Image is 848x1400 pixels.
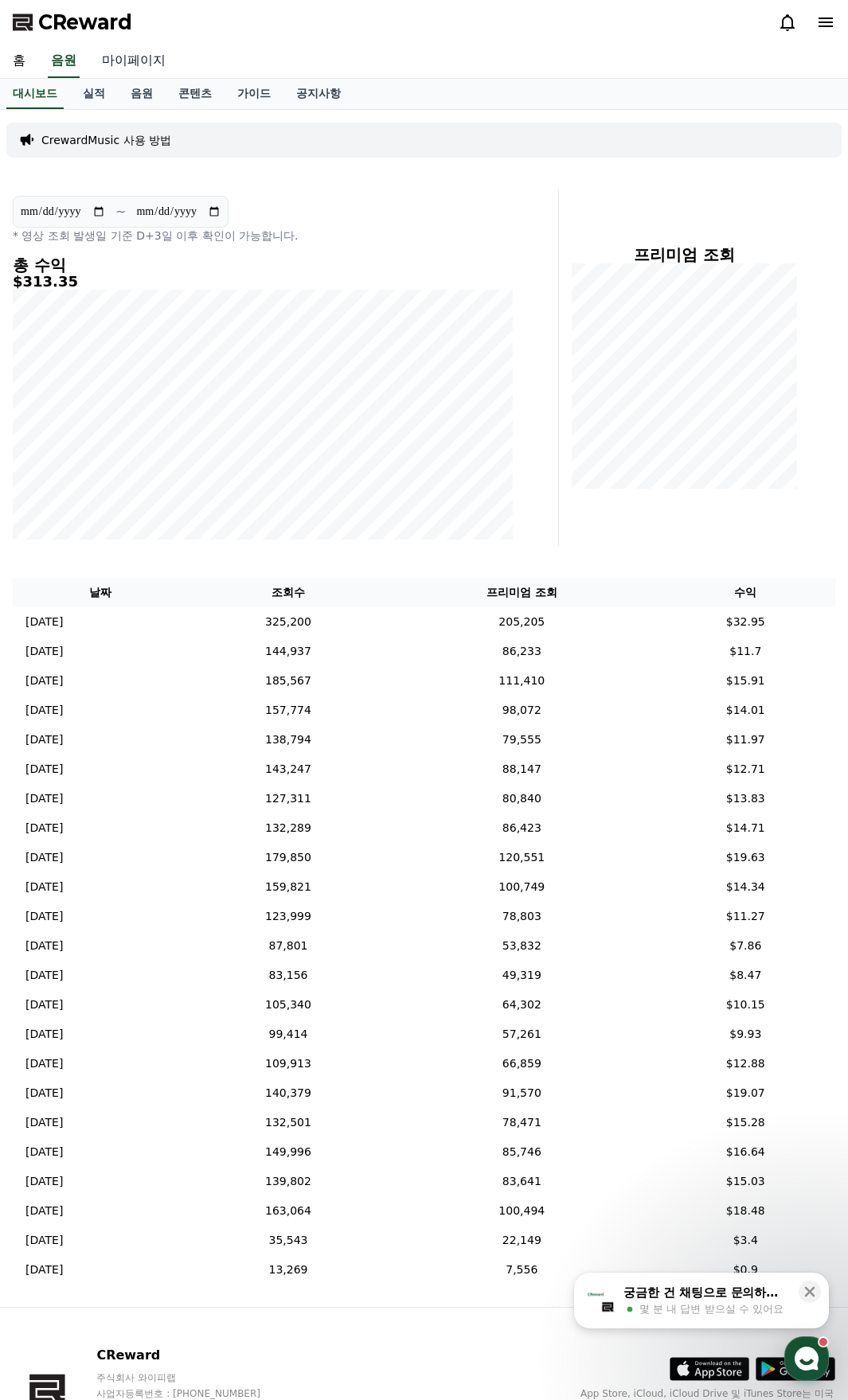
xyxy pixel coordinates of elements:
[25,938,63,954] p: [DATE]
[656,1137,835,1167] td: $16.64
[189,990,388,1020] td: 105,340
[388,1020,655,1049] td: 57,261
[388,1078,655,1108] td: 91,570
[388,755,655,784] td: 88,147
[38,10,132,35] span: CReward
[189,1020,388,1049] td: 99,414
[283,79,354,109] a: 공지사항
[388,1226,655,1255] td: 22,149
[146,529,165,542] span: 대화
[189,666,388,696] td: 185,567
[25,1173,63,1190] p: [DATE]
[13,228,514,244] p: * 영상 조회 발생일 기준 D+3일 이후 확인이 가능합니다.
[656,1108,835,1137] td: $15.28
[41,132,171,148] a: CrewardMusic 사용 방법
[115,202,126,221] p: ~
[388,784,655,813] td: 80,840
[25,1291,63,1308] p: [DATE]
[189,1108,388,1137] td: 132,501
[388,961,655,990] td: 49,319
[388,843,655,872] td: 120,551
[388,813,655,843] td: 86,423
[13,256,514,274] h4: 총 수익
[656,666,835,696] td: $15.91
[189,1137,388,1167] td: 149,996
[388,666,655,696] td: 111,410
[25,1114,63,1131] p: [DATE]
[189,755,388,784] td: 143,247
[656,1255,835,1285] td: $0.9
[388,872,655,902] td: 100,749
[96,1346,291,1365] p: CReward
[25,614,63,630] p: [DATE]
[189,843,388,872] td: 179,850
[25,1203,63,1219] p: [DATE]
[656,755,835,784] td: $12.71
[189,1196,388,1226] td: 163,064
[388,725,655,755] td: 79,555
[656,990,835,1020] td: $10.15
[25,1232,63,1249] p: [DATE]
[656,578,835,607] th: 수익
[25,1085,63,1102] p: [DATE]
[96,1387,291,1400] p: 사업자등록번호 : [PHONE_NUMBER]
[13,578,189,607] th: 날짜
[13,10,132,35] a: CReward
[25,643,63,660] p: [DATE]
[48,45,80,78] a: 음원
[25,790,63,807] p: [DATE]
[656,902,835,931] td: $11.27
[189,931,388,961] td: 87,801
[189,872,388,902] td: 159,821
[189,578,388,607] th: 조회수
[70,79,118,109] a: 실적
[388,1137,655,1167] td: 85,746
[25,820,63,836] p: [DATE]
[189,637,388,666] td: 144,937
[656,696,835,725] td: $14.01
[189,696,388,725] td: 157,774
[6,79,64,109] a: 대시보드
[189,784,388,813] td: 127,311
[656,637,835,666] td: $11.7
[388,637,655,666] td: 86,233
[189,607,388,637] td: 325,200
[656,1078,835,1108] td: $19.07
[225,79,283,109] a: 가이드
[25,1055,63,1072] p: [DATE]
[388,1285,655,1314] td: 5,284
[388,931,655,961] td: 53,832
[189,725,388,755] td: 138,794
[189,1049,388,1078] td: 109,913
[25,1026,63,1043] p: [DATE]
[388,990,655,1020] td: 64,302
[13,274,514,290] h5: $313.35
[388,1255,655,1285] td: 7,556
[25,908,63,925] p: [DATE]
[656,1226,835,1255] td: $3.4
[105,505,205,544] a: 대화
[25,702,63,719] p: [DATE]
[189,1285,388,1314] td: 15,164
[572,246,797,263] h4: 프리미엄 조회
[388,1167,655,1196] td: 83,641
[189,1167,388,1196] td: 139,802
[5,505,105,544] a: 홈
[189,1078,388,1108] td: 140,379
[656,843,835,872] td: $19.63
[656,1049,835,1078] td: $12.88
[166,79,225,109] a: 콘텐츠
[388,578,655,607] th: 프리미엄 조회
[656,1167,835,1196] td: $15.03
[656,725,835,755] td: $11.97
[388,1049,655,1078] td: 66,859
[656,784,835,813] td: $13.83
[388,696,655,725] td: 98,072
[388,1196,655,1226] td: 100,494
[50,528,60,541] span: 홈
[189,902,388,931] td: 123,999
[656,872,835,902] td: $14.34
[89,45,178,78] a: 마이페이지
[25,967,63,984] p: [DATE]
